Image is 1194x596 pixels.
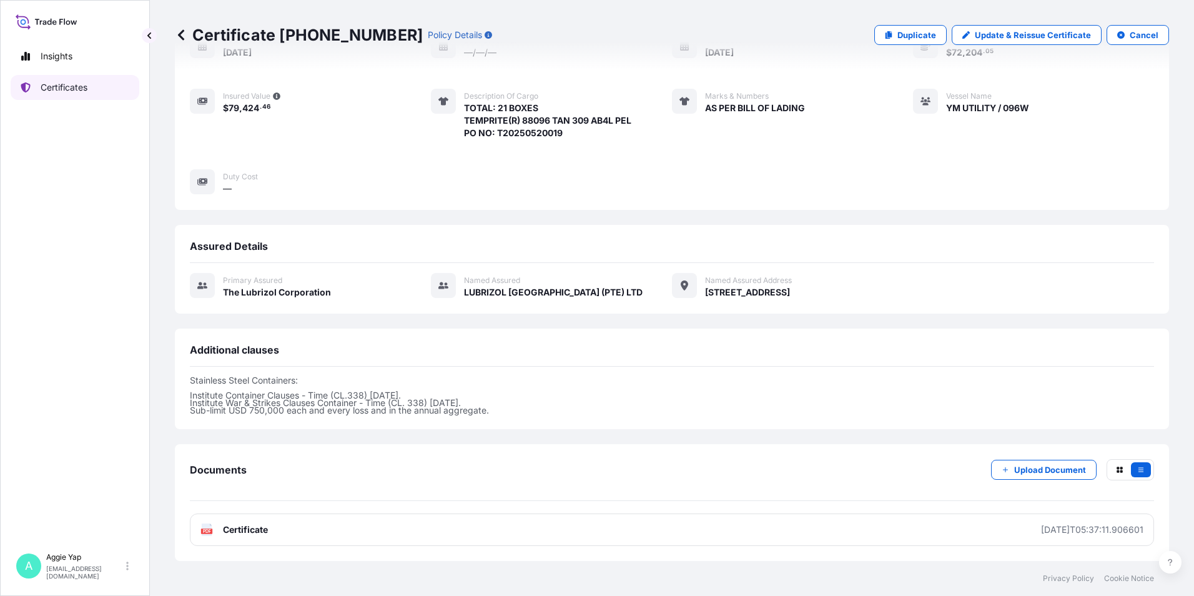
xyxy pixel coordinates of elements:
[1130,29,1158,41] p: Cancel
[46,565,124,580] p: [EMAIL_ADDRESS][DOMAIN_NAME]
[464,286,643,299] span: LUBRIZOL [GEOGRAPHIC_DATA] (PTE) LTD
[223,286,331,299] span: The Lubrizol Corporation
[1041,524,1143,536] div: [DATE]T05:37:11.906601
[946,102,1029,114] span: YM UTILITY / 096W
[223,276,282,286] span: Primary assured
[41,81,87,94] p: Certificates
[946,91,992,101] span: Vessel Name
[223,91,270,101] span: Insured Value
[190,377,1154,414] p: Stainless Steel Containers: Institute Container Clauses - Time (CL.338) [DATE]. Institute War & S...
[223,524,268,536] span: Certificate
[25,560,32,572] span: A
[41,50,72,62] p: Insights
[229,104,239,112] span: 79
[874,25,947,45] a: Duplicate
[262,105,270,109] span: 46
[428,29,482,41] p: Policy Details
[11,44,139,69] a: Insights
[223,182,232,195] span: —
[705,102,805,114] span: AS PER BILL OF LADING
[464,102,631,139] span: TOTAL: 21 BOXES TEMPRITE(R) 88096 TAN 309 AB4L PEL PO NO: T20250520019
[464,91,538,101] span: Description of cargo
[1104,574,1154,584] a: Cookie Notice
[1107,25,1169,45] button: Cancel
[46,552,124,562] p: Aggie Yap
[190,344,279,356] span: Additional clauses
[260,105,262,109] span: .
[203,529,211,534] text: PDF
[242,104,259,112] span: 424
[223,104,229,112] span: $
[991,460,1097,480] button: Upload Document
[705,91,769,101] span: Marks & Numbers
[897,29,936,41] p: Duplicate
[190,514,1154,546] a: PDFCertificate[DATE]T05:37:11.906601
[1043,574,1094,584] a: Privacy Policy
[175,25,423,45] p: Certificate [PHONE_NUMBER]
[11,75,139,100] a: Certificates
[975,29,1091,41] p: Update & Reissue Certificate
[464,276,520,286] span: Named Assured
[952,25,1102,45] a: Update & Reissue Certificate
[190,240,268,252] span: Assured Details
[239,104,242,112] span: ,
[190,464,247,476] span: Documents
[705,276,792,286] span: Named Assured Address
[705,286,790,299] span: [STREET_ADDRESS]
[1014,464,1086,476] p: Upload Document
[223,172,258,182] span: Duty Cost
